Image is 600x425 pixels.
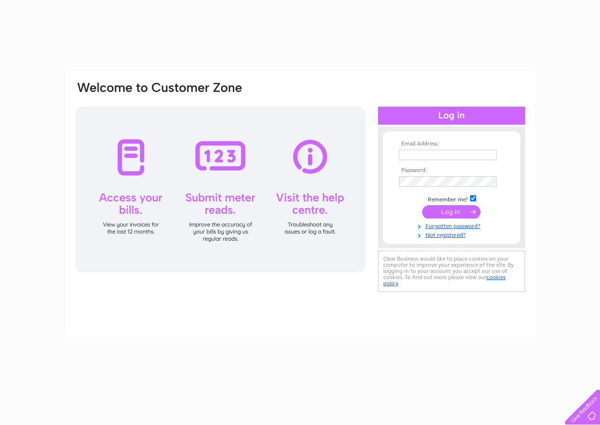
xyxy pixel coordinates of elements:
[399,230,507,239] a: Not registered?
[422,205,480,218] input: Submit
[397,194,507,203] td: Remember me?
[397,141,507,147] th: Email Address:
[399,221,507,230] a: Forgotten password?
[383,274,506,287] a: cookies policy
[397,167,507,174] th: Password:
[378,251,525,292] div: Clear Business would like to place cookies on your computer to improve your experience of the sit...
